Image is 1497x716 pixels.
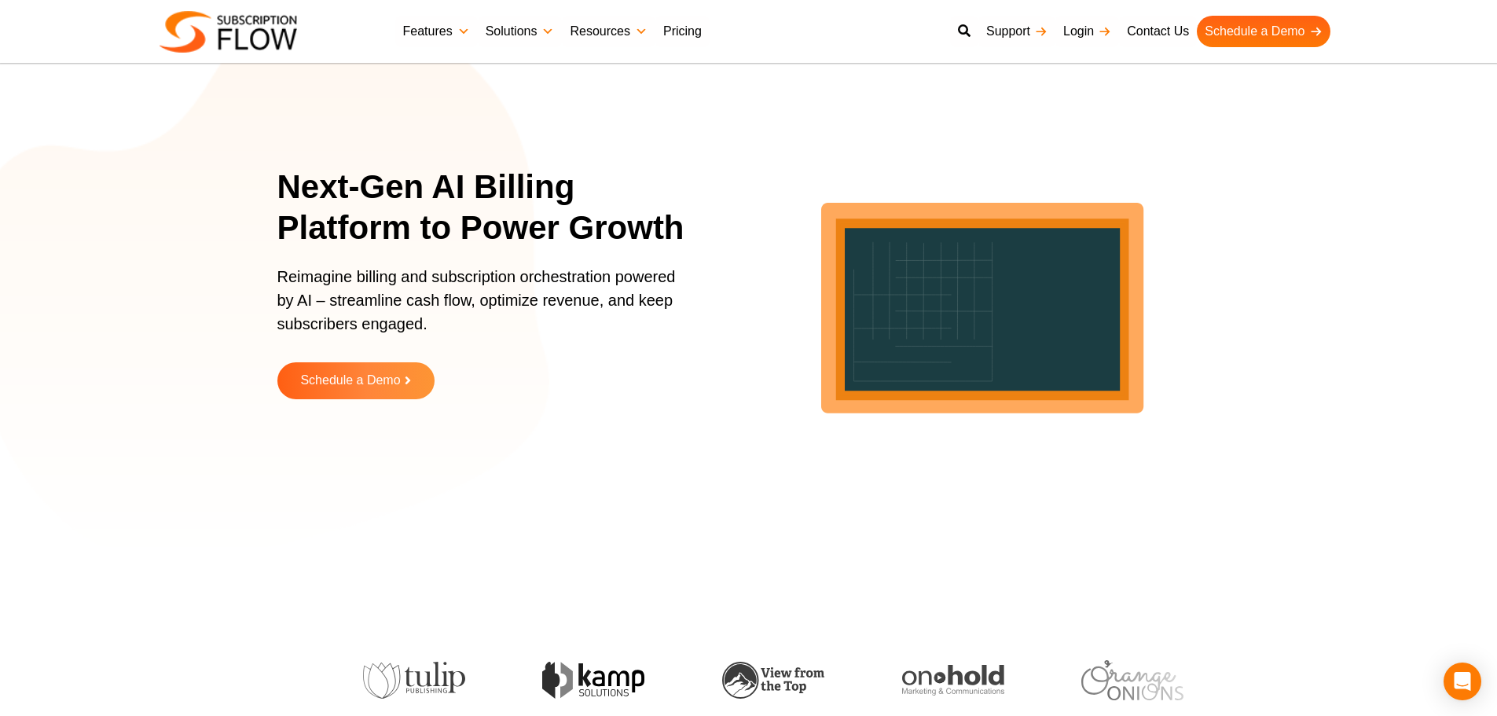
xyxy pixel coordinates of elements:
[1080,660,1182,700] img: orange-onions
[395,16,478,47] a: Features
[1119,16,1197,47] a: Contact Us
[655,16,710,47] a: Pricing
[541,662,643,699] img: kamp-solution
[277,362,435,399] a: Schedule a Demo
[978,16,1055,47] a: Support
[277,265,686,351] p: Reimagine billing and subscription orchestration powered by AI – streamline cash flow, optimize r...
[1444,663,1481,700] div: Open Intercom Messenger
[361,662,463,699] img: tulip-publishing
[277,167,706,249] h1: Next-Gen AI Billing Platform to Power Growth
[562,16,655,47] a: Resources
[1197,16,1330,47] a: Schedule a Demo
[900,665,1002,696] img: onhold-marketing
[720,662,822,699] img: view-from-the-top
[160,11,297,53] img: Subscriptionflow
[478,16,563,47] a: Solutions
[300,374,400,387] span: Schedule a Demo
[1055,16,1119,47] a: Login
